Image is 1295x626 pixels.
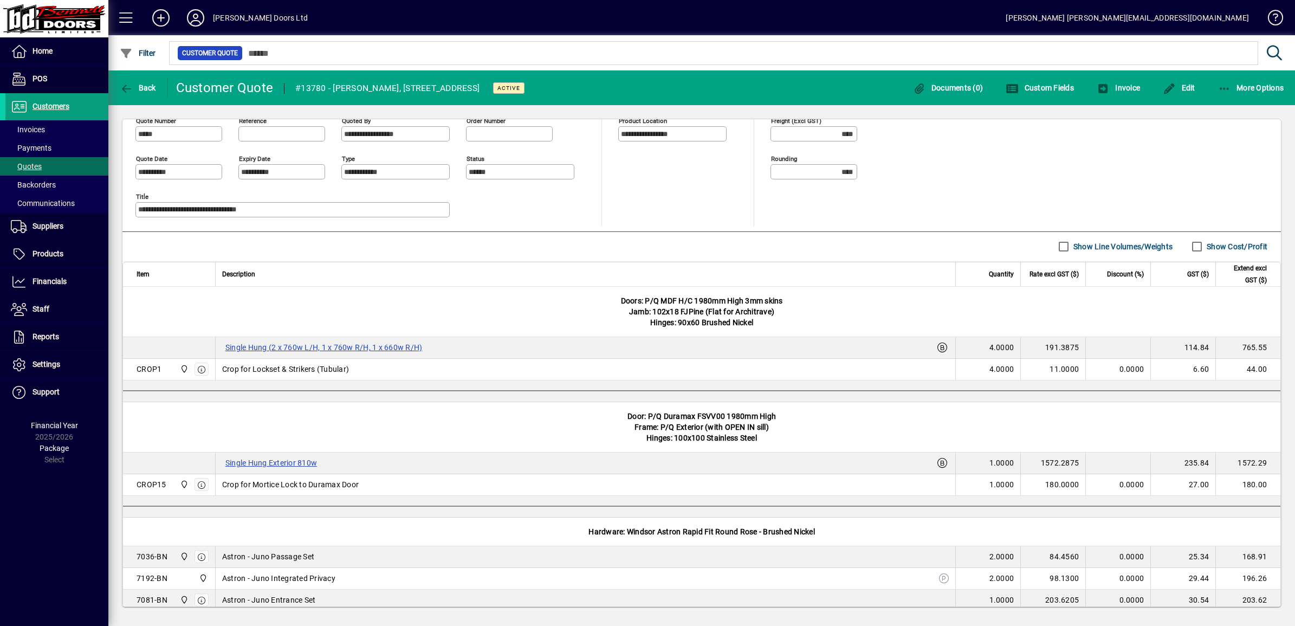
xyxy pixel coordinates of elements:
[177,594,190,606] span: Bennett Doors Ltd
[1218,83,1284,92] span: More Options
[1215,359,1280,380] td: 44.00
[989,479,1014,490] span: 1.0000
[1163,83,1195,92] span: Edit
[771,154,797,162] mat-label: Rounding
[11,144,51,152] span: Payments
[222,364,349,375] span: Crop for Lockset & Strikers (Tubular)
[1215,590,1280,611] td: 203.62
[33,74,47,83] span: POS
[33,332,59,341] span: Reports
[33,305,49,313] span: Staff
[182,48,238,59] span: Customer Quote
[33,102,69,111] span: Customers
[1006,9,1249,27] div: [PERSON_NAME] [PERSON_NAME][EMAIL_ADDRESS][DOMAIN_NAME]
[5,268,108,295] a: Financials
[136,154,167,162] mat-label: Quote date
[222,573,335,584] span: Astron - Juno Integrated Privacy
[137,268,150,280] span: Item
[222,551,314,562] span: Astron - Juno Passage Set
[137,573,167,584] div: 7192-BN
[178,8,213,28] button: Profile
[137,595,167,605] div: 7081-BN
[1150,568,1215,590] td: 29.44
[1215,474,1280,496] td: 180.00
[5,194,108,212] a: Communications
[222,268,255,280] span: Description
[771,117,821,124] mat-label: Freight (excl GST)
[5,120,108,139] a: Invoices
[1215,453,1280,474] td: 1572.29
[1027,342,1079,353] div: 191.3875
[137,479,166,490] div: CROP15
[33,277,67,286] span: Financials
[144,8,178,28] button: Add
[5,213,108,240] a: Suppliers
[619,117,667,124] mat-label: Product location
[989,595,1014,605] span: 1.0000
[912,83,983,92] span: Documents (0)
[5,176,108,194] a: Backorders
[33,360,60,369] span: Settings
[222,479,359,490] span: Crop for Mortice Lock to Duramax Door
[108,78,168,98] app-page-header-button: Back
[1150,337,1215,359] td: 114.84
[11,162,42,171] span: Quotes
[1085,359,1150,380] td: 0.0000
[5,139,108,157] a: Payments
[1027,573,1079,584] div: 98.1300
[497,85,520,92] span: Active
[120,83,156,92] span: Back
[1260,2,1281,37] a: Knowledge Base
[177,479,190,491] span: Bennett Doors Ltd
[1027,457,1079,468] div: 1572.2875
[1150,359,1215,380] td: 6.60
[1150,590,1215,611] td: 30.54
[342,154,355,162] mat-label: Type
[5,324,108,351] a: Reports
[1205,241,1267,252] label: Show Cost/Profit
[989,573,1014,584] span: 2.0000
[1215,78,1287,98] button: More Options
[989,457,1014,468] span: 1.0000
[1006,83,1074,92] span: Custom Fields
[989,551,1014,562] span: 2.0000
[40,444,69,453] span: Package
[342,117,371,124] mat-label: Quoted by
[177,551,190,563] span: Bennett Doors Ltd
[1150,474,1215,496] td: 27.00
[222,341,426,354] label: Single Hung (2 x 760w L/H, 1 x 760w R/H, 1 x 660w R/H)
[1071,241,1173,252] label: Show Line Volumes/Weights
[1027,595,1079,605] div: 203.6205
[5,379,108,406] a: Support
[467,154,484,162] mat-label: Status
[222,456,320,469] label: Single Hung Exterior 810w
[117,78,159,98] button: Back
[1094,78,1143,98] button: Invoice
[137,551,167,562] div: 7036-BN
[1187,268,1209,280] span: GST ($)
[1027,364,1079,375] div: 11.0000
[1085,474,1150,496] td: 0.0000
[1222,262,1267,286] span: Extend excl GST ($)
[239,117,267,124] mat-label: Reference
[1160,78,1198,98] button: Edit
[123,402,1280,452] div: Door: P/Q Duramax FSVV00 1980mm High Frame: P/Q Exterior (with OPEN IN sill) Hinges: 100x100 Stai...
[5,66,108,93] a: POS
[1085,590,1150,611] td: 0.0000
[5,296,108,323] a: Staff
[1027,551,1079,562] div: 84.4560
[176,79,274,96] div: Customer Quote
[222,595,316,605] span: Astron - Juno Entrance Set
[1085,546,1150,568] td: 0.0000
[33,249,63,258] span: Products
[5,241,108,268] a: Products
[33,388,60,396] span: Support
[123,518,1280,546] div: Hardware: Windsor Astron Rapid Fit Round Rose - Brushed Nickel
[11,199,75,208] span: Communications
[1003,78,1077,98] button: Custom Fields
[11,125,45,134] span: Invoices
[5,38,108,65] a: Home
[1085,568,1150,590] td: 0.0000
[136,117,176,124] mat-label: Quote number
[213,9,308,27] div: [PERSON_NAME] Doors Ltd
